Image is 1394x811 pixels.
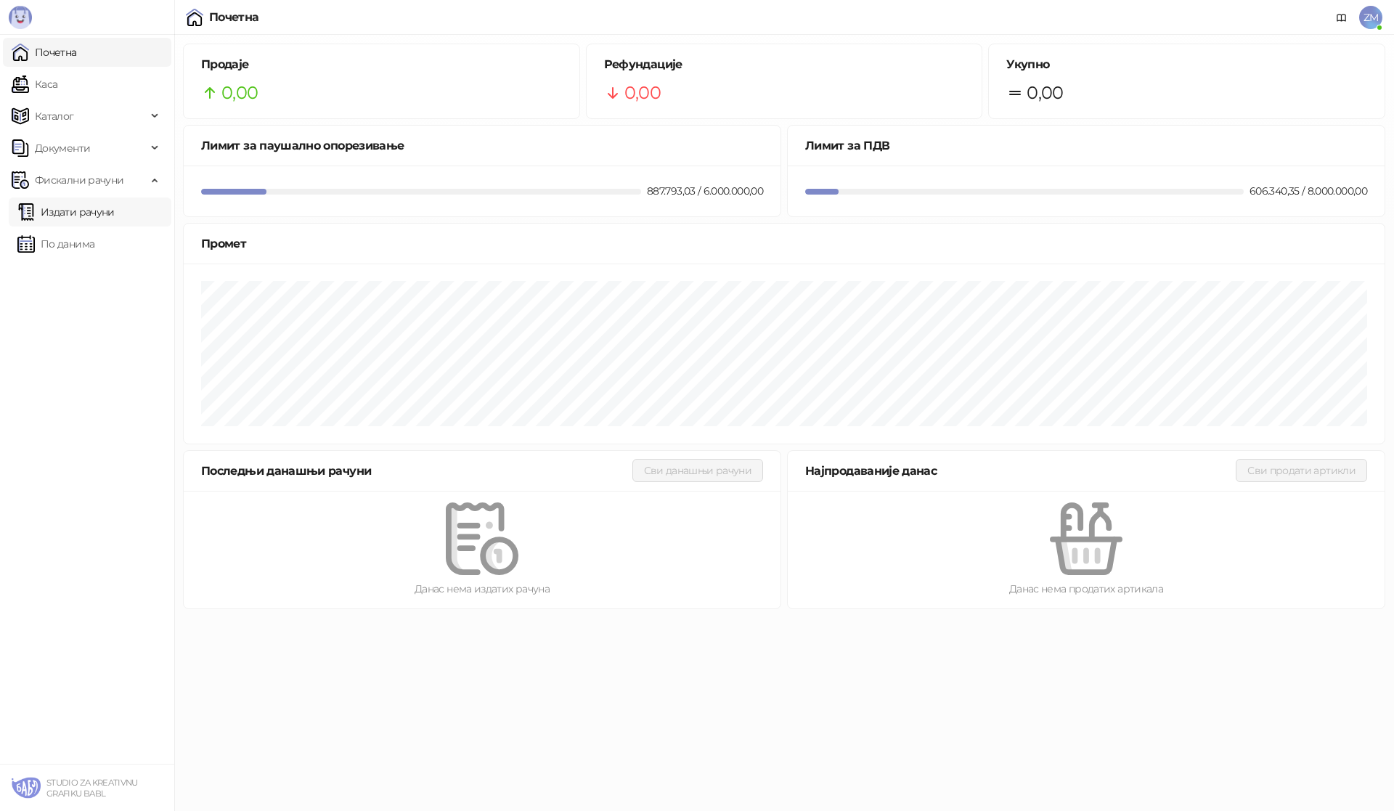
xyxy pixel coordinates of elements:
[1359,6,1382,29] span: ZM
[12,773,41,802] img: 64x64-companyLogo-4d0a4515-02ce-43d0-8af4-3da660a44a69.png
[811,581,1361,597] div: Данас нема продатих артикала
[1027,79,1063,107] span: 0,00
[12,38,77,67] a: Почетна
[46,778,138,799] small: STUDIO ZA KREATIVNU GRAFIKU BABL
[1330,6,1353,29] a: Документација
[1006,56,1367,73] h5: Укупно
[644,183,766,199] div: 887.793,03 / 6.000.000,00
[201,462,632,480] div: Последњи данашњи рачуни
[201,235,1367,253] div: Промет
[15,32,131,49] span: [PERSON_NAME]
[624,79,661,107] span: 0,00
[9,6,32,29] img: Logo
[1247,183,1370,199] div: 606.340,35 / 8.000.000,00
[201,136,763,155] div: Лимит за паушално опорезивање
[207,581,757,597] div: Данас нема издатих рачуна
[209,12,259,23] div: Почетна
[35,102,74,131] span: Каталог
[632,459,763,482] button: Сви данашњи рачуни
[201,56,562,73] h5: Продаје
[221,79,258,107] span: 0,00
[805,136,1367,155] div: Лимит за ПДВ
[805,462,1236,480] div: Најпродаваније данас
[17,197,115,227] a: Издати рачуни
[12,70,57,99] a: Каса
[604,56,965,73] h5: Рефундације
[35,134,90,163] span: Документи
[35,166,123,195] span: Фискални рачуни
[17,229,94,258] a: По данима
[1236,459,1367,482] button: Сви продати артикли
